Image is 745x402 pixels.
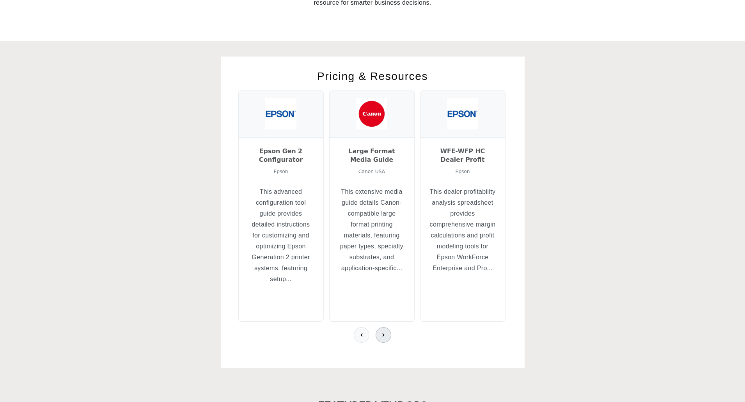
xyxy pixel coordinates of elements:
[430,147,496,164] h3: WFE-WFP HC Dealer Profit
[248,147,314,167] a: Epson Gen 2 Configurator
[430,186,496,274] p: This dealer profitability analysis spreadsheet provides comprehensive margin calculations and pro...
[248,186,314,285] p: This advanced configuration tool guide provides detailed instructions for customizing and optimiz...
[339,147,405,164] h3: Large Format Media Guide
[238,68,507,85] h2: Pricing & Resources
[248,147,314,164] h3: Epson Gen 2 Configurator
[273,169,288,174] span: Epson
[339,147,405,167] a: Large Format Media Guide
[339,186,405,274] p: This extensive media guide details Canon-compatible large format printing materials, featuring pa...
[356,98,387,129] img: Canon USA
[455,169,470,174] span: Epson
[447,98,478,129] img: Epson
[430,147,496,167] a: WFE-WFP HC Dealer Profit
[265,98,296,129] img: Epson
[358,169,385,174] span: Canon USA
